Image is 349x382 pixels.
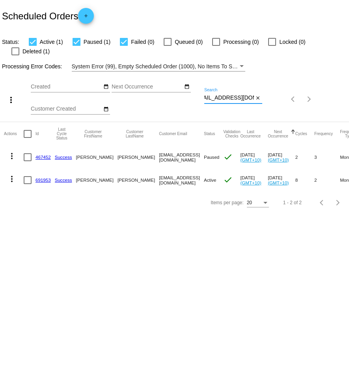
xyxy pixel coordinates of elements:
mat-icon: more_vert [7,174,17,184]
button: Change sorting for Status [204,132,215,136]
button: Previous page [314,195,330,211]
mat-cell: [PERSON_NAME] [76,146,118,169]
span: Locked (0) [279,37,305,47]
mat-cell: [DATE] [268,169,295,192]
span: Paused (1) [84,37,110,47]
mat-cell: 2 [314,169,340,192]
mat-icon: date_range [103,106,109,113]
button: Change sorting for LastOccurrenceUtc [240,130,261,138]
span: Deleted (1) [22,47,50,56]
button: Clear [254,94,262,102]
mat-cell: [EMAIL_ADDRESS][DOMAIN_NAME] [159,146,204,169]
a: (GMT+10) [240,157,261,162]
button: Change sorting for Cycles [295,132,307,136]
mat-icon: check [223,175,233,184]
mat-cell: 3 [314,146,340,169]
mat-icon: date_range [103,84,109,90]
a: (GMT+10) [240,180,261,185]
mat-cell: [EMAIL_ADDRESS][DOMAIN_NAME] [159,169,204,192]
mat-cell: 8 [295,169,314,192]
span: 20 [247,200,252,205]
mat-icon: close [255,95,261,102]
mat-icon: check [223,152,233,162]
button: Next page [330,195,346,211]
button: Change sorting for Id [35,132,39,136]
span: Paused [204,154,219,160]
div: 1 - 2 of 2 [283,200,302,205]
mat-icon: more_vert [7,151,17,161]
input: Search [204,95,254,101]
a: Success [55,177,72,183]
button: Change sorting for LastProcessingCycleId [55,127,69,140]
mat-icon: add [81,13,91,23]
mat-header-cell: Validation Checks [223,122,240,146]
button: Change sorting for Frequency [314,132,333,136]
mat-cell: [PERSON_NAME] [76,169,118,192]
a: 467452 [35,154,51,160]
span: Processing Error Codes: [2,63,62,70]
button: Change sorting for CustomerEmail [159,132,187,136]
mat-cell: [PERSON_NAME] [118,169,159,192]
h2: Scheduled Orders [2,8,94,24]
mat-header-cell: Actions [4,122,24,146]
span: Active [204,177,216,183]
a: (GMT+10) [268,157,289,162]
input: Created [31,84,102,90]
input: Customer Created [31,106,102,112]
a: Success [55,154,72,160]
mat-cell: [DATE] [268,146,295,169]
mat-select: Items per page: [247,200,269,206]
mat-icon: more_vert [6,95,16,105]
button: Change sorting for NextOccurrenceUtc [268,130,288,138]
span: Processing (0) [223,37,259,47]
span: Failed (0) [131,37,154,47]
button: Next page [301,91,317,107]
button: Change sorting for CustomerLastName [118,130,152,138]
div: Items per page: [211,200,243,205]
a: (GMT+10) [268,180,289,185]
mat-cell: [DATE] [240,146,268,169]
mat-cell: [PERSON_NAME] [118,146,159,169]
mat-cell: [DATE] [240,169,268,192]
mat-cell: 2 [295,146,314,169]
span: Active (1) [40,37,63,47]
span: Queued (0) [175,37,203,47]
button: Change sorting for CustomerFirstName [76,130,110,138]
span: Status: [2,39,19,45]
mat-select: Filter by Processing Error Codes [72,62,245,72]
mat-icon: date_range [184,84,190,90]
button: Previous page [286,91,301,107]
a: 691953 [35,177,51,183]
input: Next Occurrence [112,84,183,90]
